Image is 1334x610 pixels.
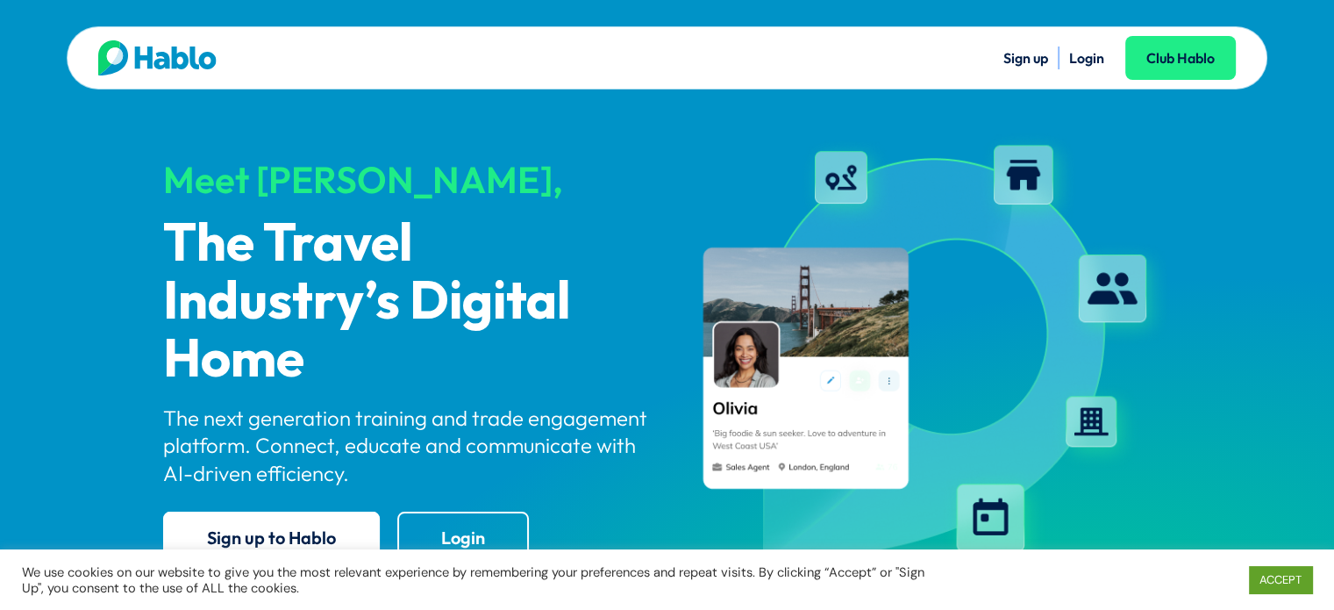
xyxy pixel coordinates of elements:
img: hablo-profile-image [682,131,1172,578]
a: Login [1069,49,1104,67]
a: Club Hablo [1125,36,1236,80]
p: The Travel Industry’s Digital Home [163,216,653,390]
div: Meet [PERSON_NAME], [163,160,653,200]
p: The next generation training and trade engagement platform. Connect, educate and communicate with... [163,405,653,487]
div: We use cookies on our website to give you the most relevant experience by remembering your prefer... [22,564,925,596]
a: Sign up [1003,49,1048,67]
a: Login [397,512,529,563]
img: Hablo logo main 2 [98,40,217,75]
a: ACCEPT [1249,566,1312,593]
a: Sign up to Hablo [163,512,380,563]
